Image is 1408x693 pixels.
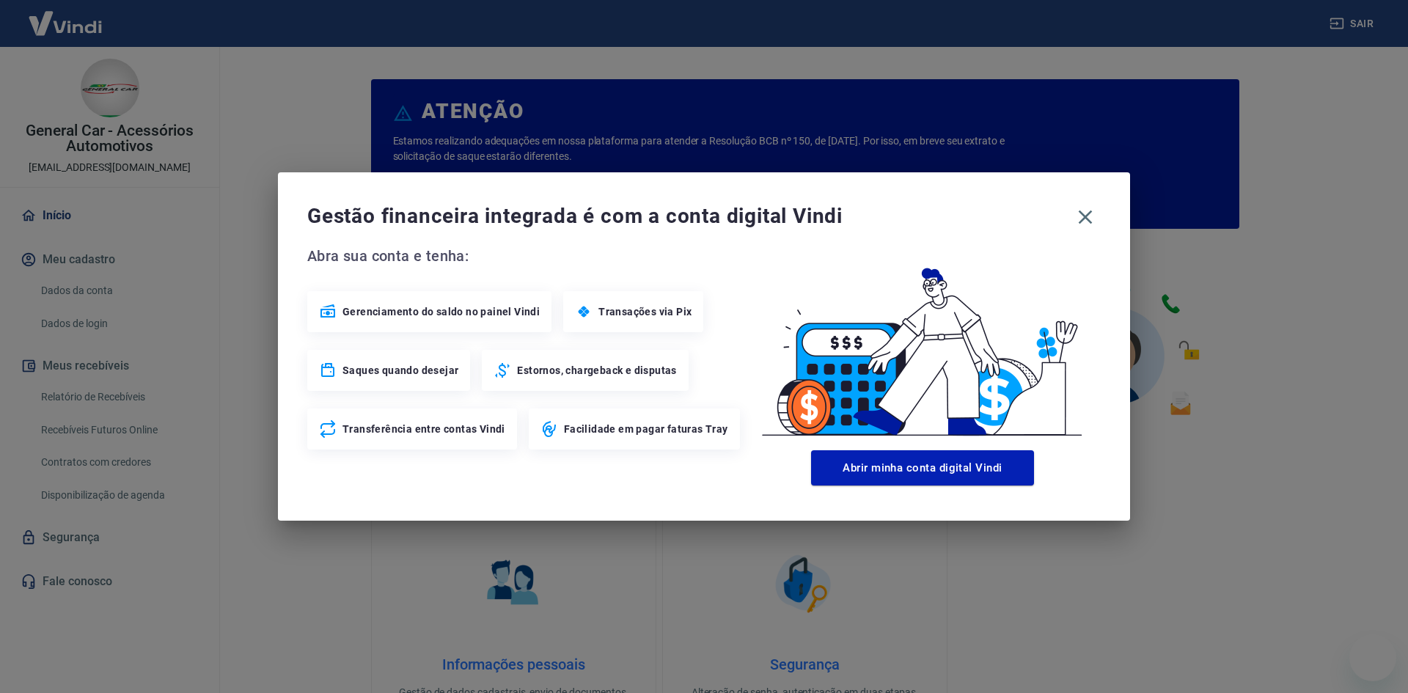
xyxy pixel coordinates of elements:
[307,202,1070,231] span: Gestão financeira integrada é com a conta digital Vindi
[811,450,1034,485] button: Abrir minha conta digital Vindi
[1349,634,1396,681] iframe: Botão para abrir a janela de mensagens
[744,244,1101,444] img: Good Billing
[342,422,505,436] span: Transferência entre contas Vindi
[598,304,692,319] span: Transações via Pix
[342,363,458,378] span: Saques quando desejar
[564,422,728,436] span: Facilidade em pagar faturas Tray
[342,304,540,319] span: Gerenciamento do saldo no painel Vindi
[307,244,744,268] span: Abra sua conta e tenha:
[517,363,676,378] span: Estornos, chargeback e disputas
